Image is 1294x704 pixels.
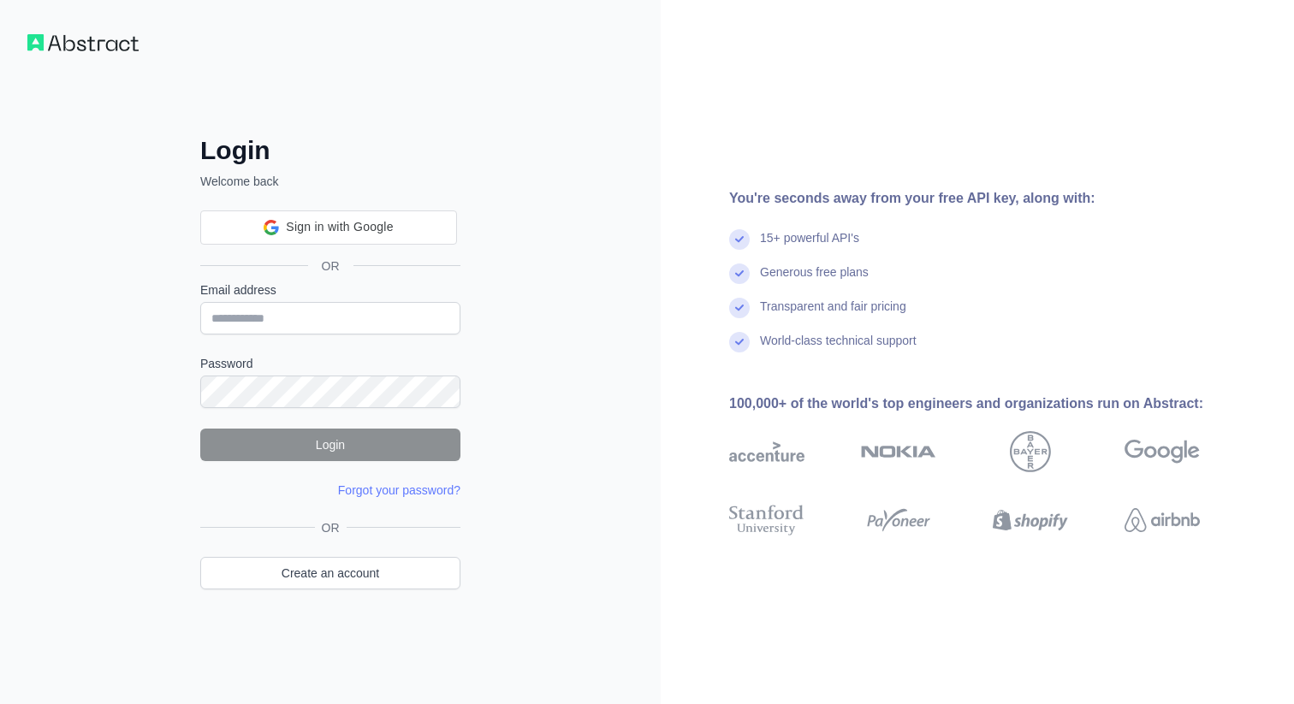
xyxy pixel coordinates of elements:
[338,483,460,497] a: Forgot your password?
[729,298,750,318] img: check mark
[861,501,936,539] img: payoneer
[200,557,460,589] a: Create an account
[760,298,906,332] div: Transparent and fair pricing
[729,263,750,284] img: check mark
[729,501,804,539] img: stanford university
[200,281,460,299] label: Email address
[993,501,1068,539] img: shopify
[1010,431,1051,472] img: bayer
[308,257,353,275] span: OR
[286,218,393,236] span: Sign in with Google
[760,332,917,366] div: World-class technical support
[200,210,457,245] div: Sign in with Google
[1125,431,1200,472] img: google
[315,519,347,536] span: OR
[200,173,460,190] p: Welcome back
[729,431,804,472] img: accenture
[861,431,936,472] img: nokia
[729,188,1255,209] div: You're seconds away from your free API key, along with:
[760,263,869,298] div: Generous free plans
[760,229,859,263] div: 15+ powerful API's
[729,332,750,352] img: check mark
[729,393,1255,414] div: 100,000+ of the world's top engineers and organizations run on Abstract:
[1125,501,1200,539] img: airbnb
[200,429,460,461] button: Login
[200,355,460,372] label: Password
[729,229,750,250] img: check mark
[27,34,139,51] img: Workflow
[200,135,460,166] h2: Login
